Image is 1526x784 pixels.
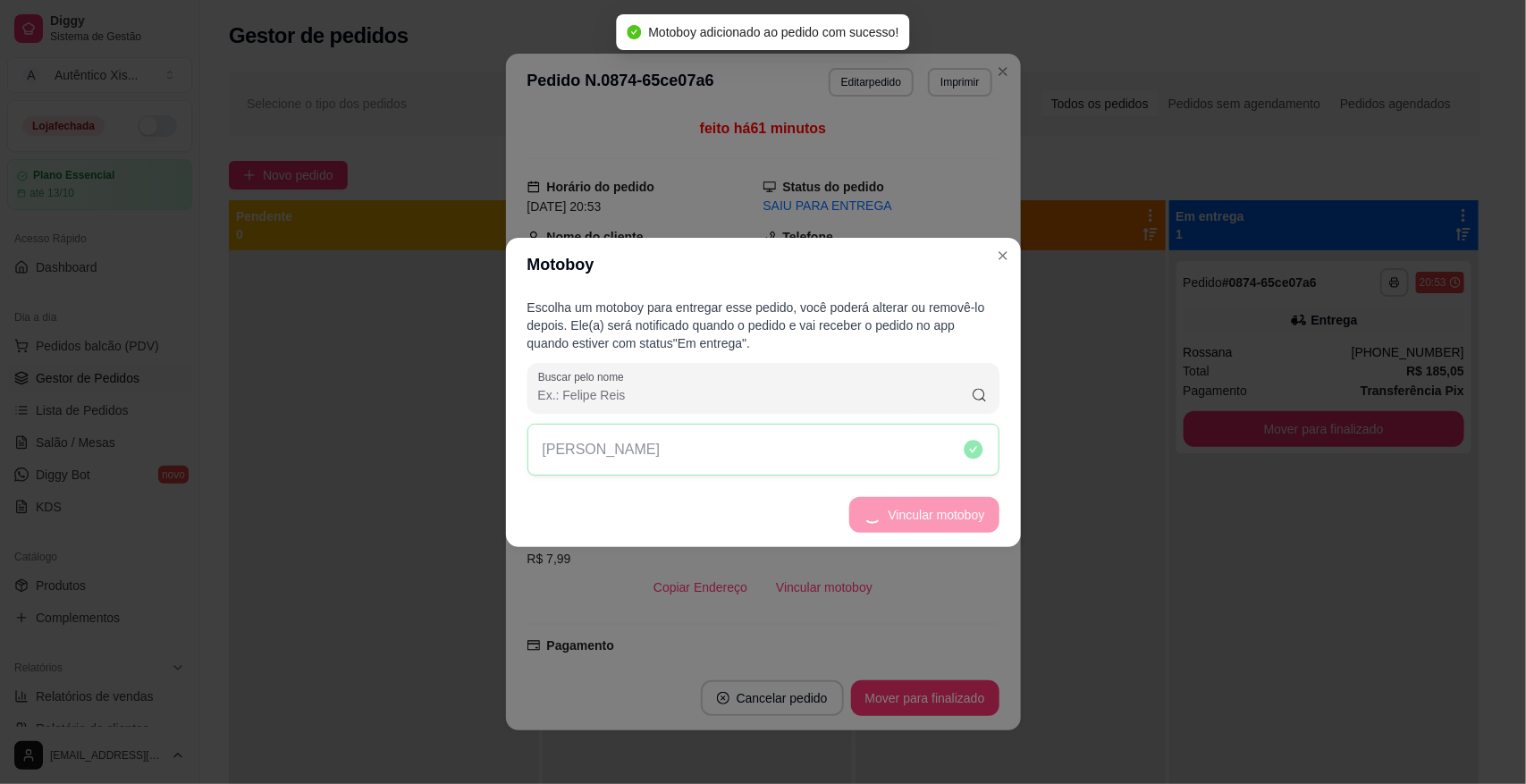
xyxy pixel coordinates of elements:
[506,238,1021,291] header: Motoboy
[648,25,898,39] span: Motoboy adicionado ao pedido com sucesso!
[627,25,641,39] span: check-circle
[538,369,630,384] label: Buscar pelo nome
[527,299,999,352] p: Escolha um motoboy para entregar esse pedido, você poderá alterar ou removê-lo depois. Ele(a) ser...
[538,386,972,404] input: Buscar pelo nome
[989,241,1017,270] button: Close
[543,439,661,460] p: [PERSON_NAME]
